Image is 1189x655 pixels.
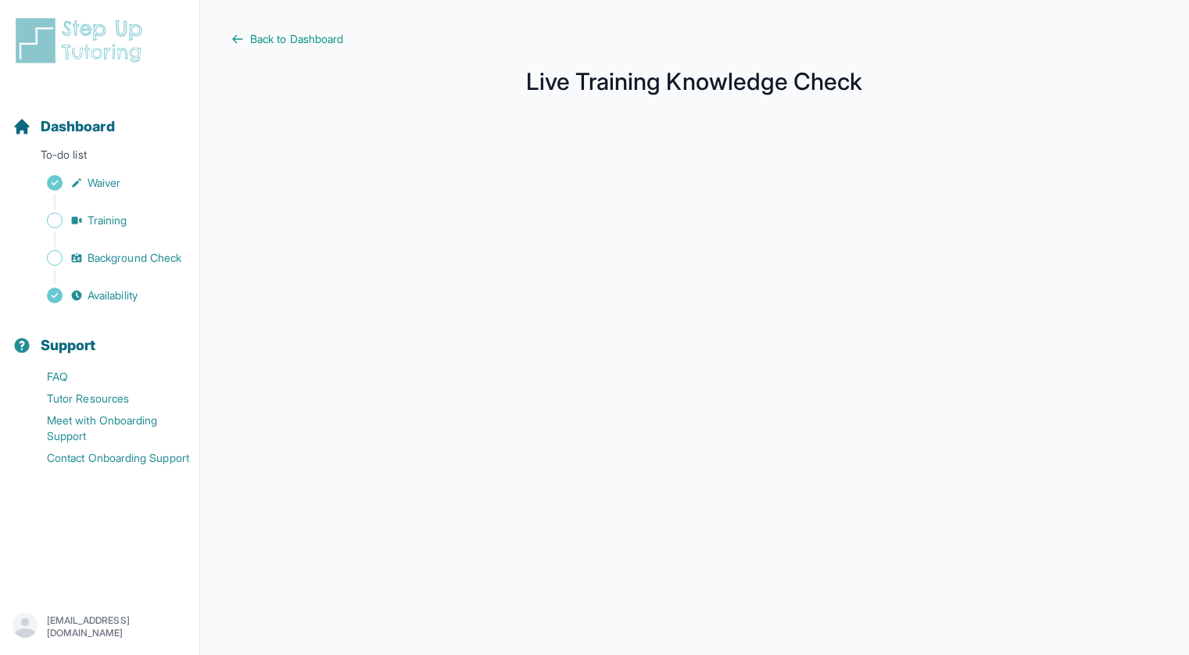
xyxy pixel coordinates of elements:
a: Contact Onboarding Support [13,447,199,469]
span: Back to Dashboard [250,31,343,47]
p: To-do list [6,147,193,169]
button: [EMAIL_ADDRESS][DOMAIN_NAME] [13,613,187,641]
a: Background Check [13,247,199,269]
img: logo [13,16,152,66]
a: Back to Dashboard [231,31,1158,47]
a: FAQ [13,366,199,388]
h1: Live Training Knowledge Check [231,72,1158,91]
p: [EMAIL_ADDRESS][DOMAIN_NAME] [47,614,187,639]
a: Tutor Resources [13,388,199,410]
a: Meet with Onboarding Support [13,410,199,447]
a: Dashboard [13,116,115,138]
span: Background Check [88,250,181,266]
a: Availability [13,285,199,306]
a: Training [13,209,199,231]
span: Waiver [88,175,120,191]
span: Support [41,335,96,356]
span: Dashboard [41,116,115,138]
a: Waiver [13,172,199,194]
button: Support [6,310,193,363]
button: Dashboard [6,91,193,144]
span: Availability [88,288,138,303]
span: Training [88,213,127,228]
